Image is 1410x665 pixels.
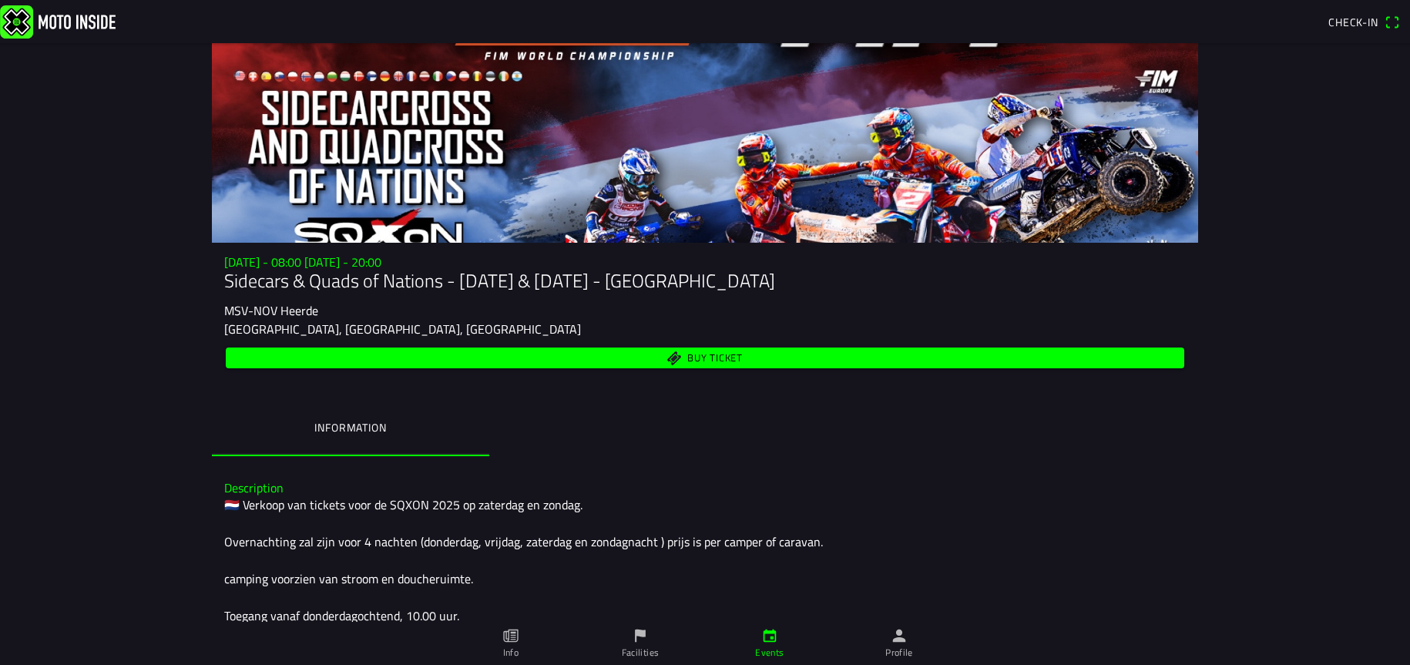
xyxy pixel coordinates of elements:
ion-label: Info [503,646,519,660]
ion-label: Information [314,419,386,436]
h1: Sidecars & Quads of Nations - [DATE] & [DATE] - [GEOGRAPHIC_DATA] [224,270,1186,292]
ion-label: Profile [885,646,913,660]
h3: Description [224,481,1186,495]
span: Buy ticket [687,353,743,363]
ion-icon: paper [502,627,519,644]
ion-text: MSV-NOV Heerde [224,301,318,320]
ion-icon: flag [632,627,649,644]
ion-text: [GEOGRAPHIC_DATA], [GEOGRAPHIC_DATA], [GEOGRAPHIC_DATA] [224,320,581,338]
ion-label: Events [755,646,784,660]
span: Check-in [1328,14,1378,30]
h3: [DATE] - 08:00 [DATE] - 20:00 [224,255,1186,270]
a: Check-inqr scanner [1321,8,1407,35]
ion-icon: calendar [761,627,778,644]
ion-icon: person [891,627,908,644]
ion-label: Facilities [622,646,660,660]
